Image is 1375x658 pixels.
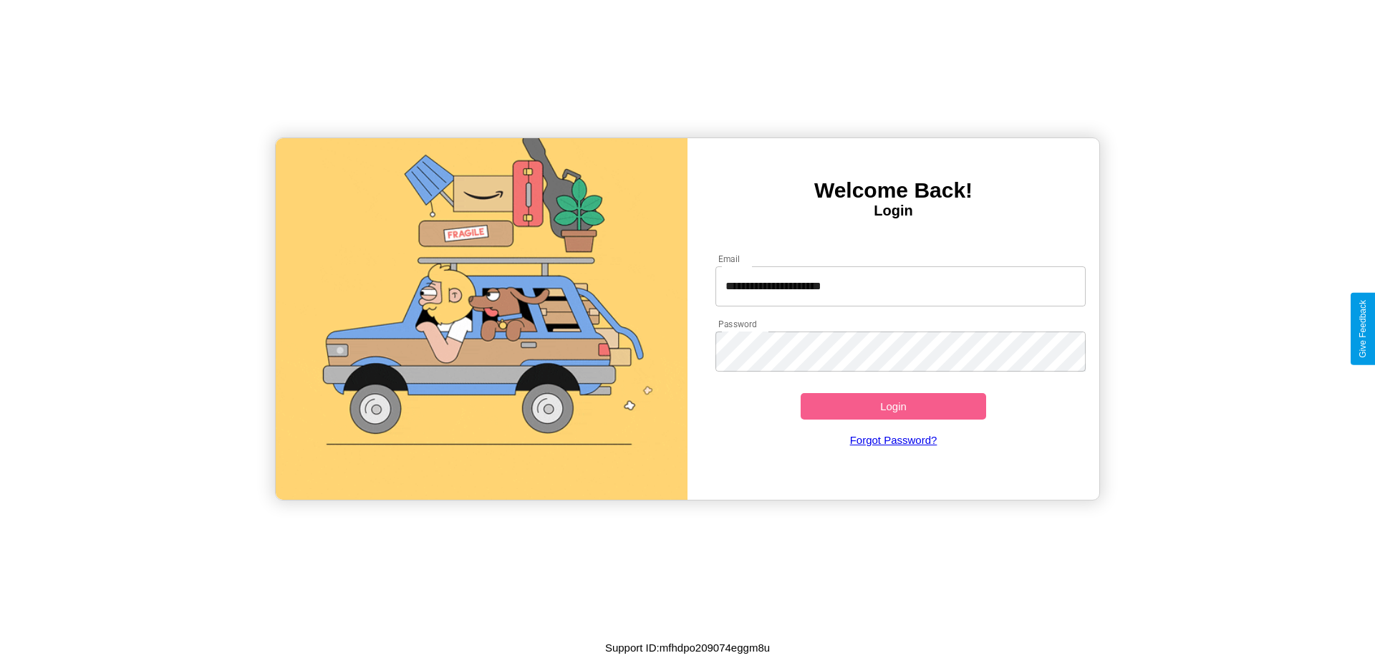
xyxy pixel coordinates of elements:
h4: Login [687,203,1099,219]
p: Support ID: mfhdpo209074eggm8u [605,638,770,657]
a: Forgot Password? [708,420,1079,460]
img: gif [276,138,687,500]
h3: Welcome Back! [687,178,1099,203]
label: Password [718,318,756,330]
button: Login [801,393,986,420]
label: Email [718,253,740,265]
div: Give Feedback [1358,300,1368,358]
